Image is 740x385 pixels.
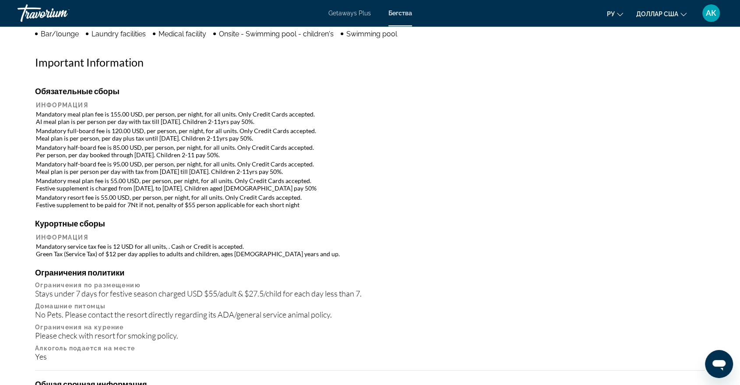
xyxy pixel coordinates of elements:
[700,4,722,22] button: Меню пользователя
[35,56,705,69] h2: Important Information
[35,324,705,331] p: Ограничения на курение
[636,7,687,20] button: Изменить валюту
[18,2,105,25] a: Травориум
[706,8,716,18] font: АК
[36,110,704,126] td: Mandatory meal plan fee is 155.00 USD, per person, per night, for all units. Only Credit Cards ac...
[36,193,704,209] td: Mandatory resort fee is 55.00 USD, per person, per night, for all units. Only Credit Cards accept...
[35,219,705,228] h4: Курортные сборы
[328,10,371,17] a: Getaways Plus
[36,101,704,109] th: Информация
[92,30,146,38] span: Laundry facilities
[388,10,412,17] a: Бегства
[36,242,704,258] td: Mandatory service tax fee is 12 USD for all units, . Cash or Credit is accepted. Green Tax (Servi...
[36,127,704,142] td: Mandatory full-board fee is 120.00 USD, per person, per night, for all units. Only Credit Cards a...
[35,345,705,352] p: Алкоголь подается на месте
[36,177,704,192] td: Mandatory meal plan fee is 55.00 USD, per person, per night, for all units. Only Credit Cards acc...
[36,233,704,241] th: Информация
[35,310,705,319] div: No Pets. Please contact the resort directly regarding its ADA/general service animal policy.
[636,11,678,18] font: доллар США
[219,30,334,38] span: Onsite - Swimming pool - children's
[607,11,615,18] font: ру
[35,289,705,298] div: Stays under 7 days for festive season charged USD $55/adult & $27.5/child for each day less than 7.
[346,30,397,38] span: Swimming pool
[41,30,79,38] span: Bar/lounge
[35,331,705,340] div: Please check with resort for smoking policy.
[35,303,705,310] p: Домашние питомцы
[36,160,704,176] td: Mandatory half-board fee is 95.00 USD, per person, per night, for all units. Only Credit Cards ac...
[159,30,206,38] span: Medical facility
[35,352,705,361] div: Yes
[705,350,733,378] iframe: Кнопка запуска окна обмена сообщениями
[35,268,705,277] h4: Ограничения политики
[607,7,623,20] button: Изменить язык
[35,86,705,96] h4: Обязательные сборы
[36,143,704,159] td: Mandatory half-board fee is 85.00 USD, per person, per night, for all units. Only Credit Cards ac...
[35,282,705,289] p: Ограничения по размещению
